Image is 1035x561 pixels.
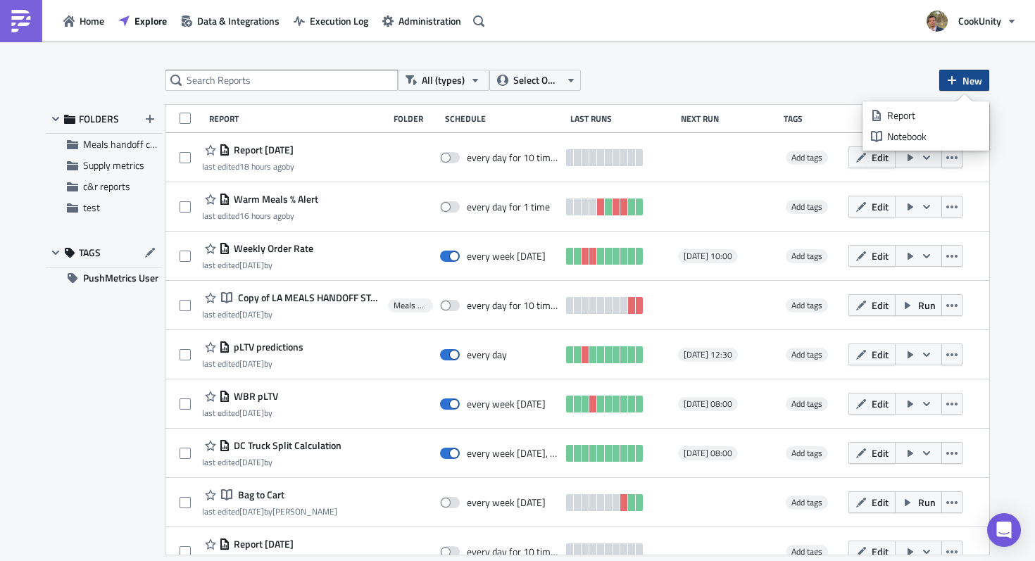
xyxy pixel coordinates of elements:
span: Add tags [786,446,828,460]
img: Avatar [925,9,949,33]
span: Administration [399,13,461,28]
div: last edited by [202,210,318,221]
span: Execution Log [310,13,368,28]
time: 2025-09-30T12:12:22Z [239,406,264,420]
span: c&r reports [83,179,130,194]
time: 2025-09-23T14:20:54Z [239,357,264,370]
div: every week on Thursday [467,250,546,263]
span: Weekly Order Rate [230,242,313,255]
span: Edit [872,150,889,165]
span: Add tags [786,200,828,214]
span: Add tags [791,446,822,460]
span: Run [918,495,936,510]
span: Add tags [786,151,828,165]
div: last edited by [202,457,341,467]
div: Schedule [445,113,563,124]
span: Edit [872,396,889,411]
div: every day for 10 times [467,546,560,558]
button: Execution Log [287,10,375,32]
span: Home [80,13,104,28]
button: Select Owner [489,70,581,91]
span: [DATE] 10:00 [684,251,732,262]
span: TAGS [79,246,101,259]
span: Edit [872,446,889,460]
div: last edited by [202,161,294,172]
span: Edit [872,199,889,214]
span: Add tags [791,545,822,558]
span: Meals handoff checkpoint by stores [394,300,427,311]
button: Administration [375,10,468,32]
button: All (types) [398,70,489,91]
span: Edit [872,298,889,313]
span: Add tags [786,298,828,313]
span: Run [918,298,936,313]
button: Edit [848,196,896,218]
span: Add tags [786,249,828,263]
div: every week on Wednesday, Thursday, Friday, Saturday, Sunday [467,447,560,460]
button: Run [895,491,942,513]
div: Folder [394,113,438,124]
span: Copy of LA MEALS HANDOFF STATUS [234,291,381,304]
span: Explore [134,13,167,28]
span: Add tags [786,348,828,362]
span: Report 2025-09-08 [230,538,294,550]
div: Next Run [681,113,777,124]
img: PushMetrics [10,10,32,32]
div: every day for 10 times [467,151,560,164]
span: Edit [872,347,889,362]
div: last edited by [202,408,278,418]
span: Data & Integrations [197,13,280,28]
button: Edit [848,491,896,513]
span: Edit [872,544,889,559]
button: Edit [848,343,896,365]
span: Report 2025-10-06 [230,144,294,156]
div: every day for 1 time [467,201,550,213]
span: DC Truck Split Calculation [230,439,341,452]
span: Supply metrics [83,158,144,172]
button: PushMetrics User [46,267,162,289]
span: Add tags [791,397,822,410]
span: WBR pLTV [230,390,278,403]
span: Warm Meals % Alert [230,193,318,206]
span: pLTV predictions [230,341,303,353]
span: Add tags [791,348,822,361]
span: Edit [872,248,889,263]
button: Edit [848,442,896,464]
div: every week on Tuesday [467,398,546,410]
button: CookUnity [918,6,1024,37]
button: Run [895,294,942,316]
div: every day for 10 times [467,299,560,312]
time: 2025-10-06T20:45:10Z [239,209,286,222]
div: Tags [784,113,843,124]
time: 2025-09-29T12:10:46Z [239,455,264,469]
time: 2025-09-09T18:20:06Z [239,505,264,518]
span: CookUnity [958,13,1001,28]
time: 2025-10-02T18:41:47Z [239,308,264,321]
span: Add tags [786,545,828,559]
span: Meals handoff checkpoint by stores [83,137,232,151]
button: Home [56,10,111,32]
time: 2025-10-03T19:44:17Z [239,258,264,272]
div: Notebook [887,130,981,144]
button: Edit [848,146,896,168]
span: test [83,200,100,215]
div: Last Runs [570,113,674,124]
span: [DATE] 12:30 [684,349,732,360]
span: Add tags [786,397,828,411]
div: Report [209,113,387,124]
span: [DATE] 08:00 [684,398,732,410]
span: Add tags [791,200,822,213]
span: All (types) [422,73,465,88]
input: Search Reports [165,70,398,91]
div: last edited by [PERSON_NAME] [202,506,337,517]
button: Edit [848,245,896,267]
span: Bag to Cart [234,488,284,501]
button: Explore [111,10,174,32]
button: Edit [848,393,896,415]
span: PushMetrics User [83,267,158,289]
button: Edit [848,294,896,316]
span: Add tags [791,298,822,312]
